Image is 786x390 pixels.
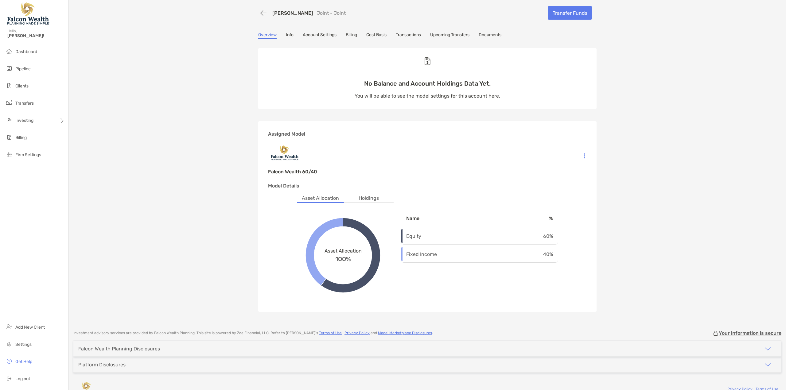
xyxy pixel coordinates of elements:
[268,142,587,164] img: Company image
[15,135,27,140] span: Billing
[15,325,45,330] span: Add New Client
[335,254,351,263] span: 100%
[6,375,13,382] img: logout icon
[344,331,370,335] a: Privacy Policy
[15,49,37,54] span: Dashboard
[523,250,553,258] p: 40 %
[78,346,160,352] div: Falcon Wealth Planning Disclosures
[272,10,313,16] a: [PERSON_NAME]
[378,331,432,335] a: Model Marketplace Disclosures
[6,65,13,72] img: pipeline icon
[355,80,500,87] p: No Balance and Account Holdings Data Yet.
[764,345,772,353] img: icon arrow
[6,323,13,330] img: add_new_client icon
[406,232,465,240] p: Equity
[6,151,13,158] img: firm-settings icon
[406,250,465,258] p: Fixed Income
[268,169,317,175] h3: Falcon Wealth 60/40
[6,340,13,348] img: settings icon
[548,6,592,20] a: Transfer Funds
[7,2,50,25] img: Falcon Wealth Planning Logo
[6,133,13,141] img: billing icon
[6,82,13,89] img: clients icon
[303,32,337,39] a: Account Settings
[15,101,34,106] span: Transfers
[15,83,29,89] span: Clients
[6,99,13,106] img: transfers icon
[719,330,781,336] p: Your information is secure
[286,32,294,39] a: Info
[523,214,553,222] p: %
[7,33,65,38] span: [PERSON_NAME]!
[479,32,501,39] a: Documents
[268,182,587,190] p: Model Details
[6,357,13,365] img: get-help icon
[317,10,346,16] p: Joint - Joint
[258,32,277,39] a: Overview
[764,361,772,369] img: icon arrow
[15,118,33,123] span: Investing
[15,376,30,381] span: Log out
[15,342,32,347] span: Settings
[6,48,13,55] img: dashboard icon
[15,359,32,364] span: Get Help
[584,153,585,159] img: Icon List Menu
[355,92,500,100] p: You will be able to see the model settings for this account here.
[430,32,469,39] a: Upcoming Transfers
[319,331,342,335] a: Terms of Use
[15,66,31,71] span: Pipeline
[15,152,41,157] span: Firm Settings
[366,32,387,39] a: Cost Basis
[268,131,587,137] h3: Assigned Model
[354,195,384,202] li: Holdings
[73,331,433,335] p: Investment advisory services are provided by Falcon Wealth Planning . This site is powered by Zoe...
[396,32,421,39] a: Transactions
[6,116,13,124] img: investing icon
[406,214,465,222] p: Name
[297,195,344,202] li: Asset Allocation
[346,32,357,39] a: Billing
[325,248,362,254] span: Asset Allocation
[523,232,553,240] p: 60 %
[78,362,126,368] div: Platform Disclosures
